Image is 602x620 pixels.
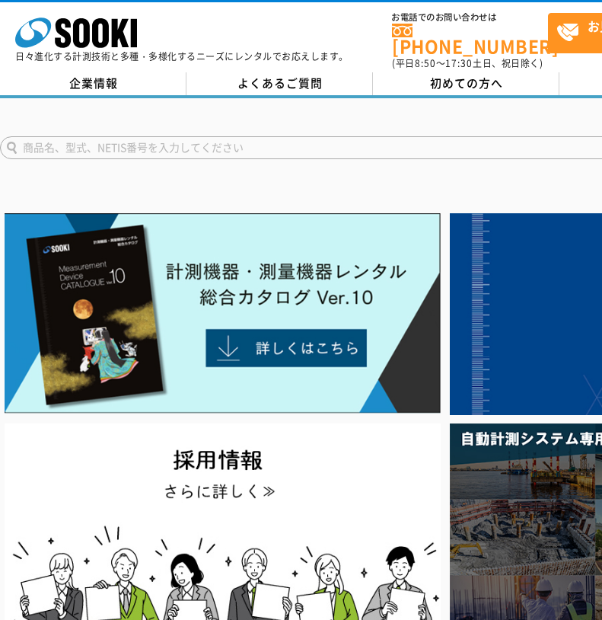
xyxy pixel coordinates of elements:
[445,56,473,70] span: 17:30
[186,72,373,95] a: よくあるご質問
[15,52,349,61] p: 日々進化する計測技術と多種・多様化するニーズにレンタルでお応えします。
[430,75,503,91] span: 初めての方へ
[373,72,559,95] a: 初めての方へ
[392,13,548,22] span: お電話でのお問い合わせは
[5,213,441,414] img: Catalog Ver10
[415,56,436,70] span: 8:50
[392,56,543,70] span: (平日 ～ 土日、祝日除く)
[392,24,548,55] a: [PHONE_NUMBER]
